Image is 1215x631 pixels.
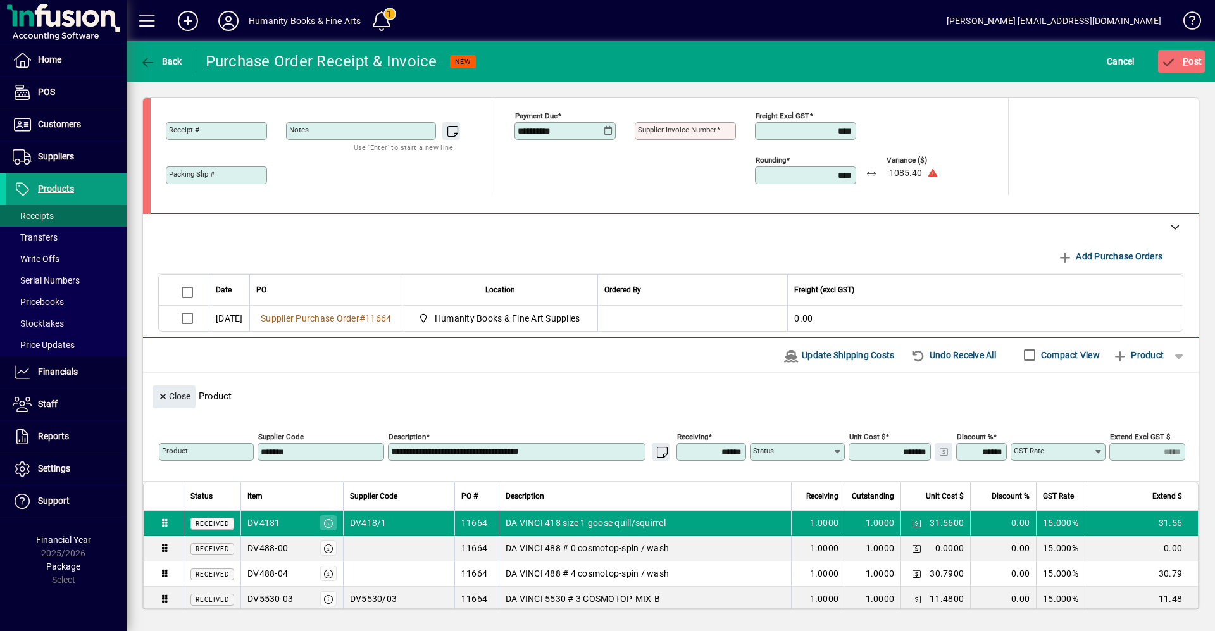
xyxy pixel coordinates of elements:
button: Undo Receive All [906,344,1001,366]
span: Freight (excl GST) [794,283,854,297]
mat-label: Discount % [957,432,993,441]
span: Home [38,54,61,65]
mat-label: Unit Cost $ [849,432,885,441]
td: 11664 [454,536,499,561]
span: Update Shipping Costs [783,345,895,365]
button: Change Price Levels [907,514,925,532]
a: Settings [6,453,127,485]
button: Product [1106,344,1170,366]
td: 31.56 [1087,511,1198,536]
td: DA VINCI 488 # 4 cosmotop-spin / wash [499,561,792,587]
span: Products [38,184,74,194]
span: Package [46,561,80,572]
a: Financials [6,356,127,388]
td: 0.00 [970,561,1036,587]
span: Cancel [1107,51,1135,72]
td: DA VINCI 488 # 0 cosmotop-spin / wash [499,536,792,561]
td: DA VINCI 418 size 1 goose quill/squirrel [499,511,792,536]
a: Suppliers [6,141,127,173]
span: Extend $ [1152,489,1182,503]
span: Support [38,496,70,506]
td: 15.000% [1036,587,1087,612]
button: Add [168,9,208,32]
span: Humanity Books & Fine Art Supplies [415,311,585,326]
td: 11664 [454,561,499,587]
span: Customers [38,119,81,129]
span: 11664 [365,313,391,323]
div: DV488-00 [247,542,288,554]
span: Product [1112,345,1164,365]
span: Staff [38,399,58,409]
div: DV4181 [247,516,280,529]
span: Add Purchase Orders [1057,246,1162,266]
span: 1.0000 [810,516,839,529]
a: Price Updates [6,334,127,356]
a: Pricebooks [6,291,127,313]
a: Reports [6,421,127,453]
span: Transfers [13,232,58,242]
div: Purchase Order Receipt & Invoice [206,51,437,72]
td: 15.000% [1036,511,1087,536]
td: 11664 [454,511,499,536]
button: Post [1158,50,1206,73]
td: DA VINCI 5530 # 3 COSMOTOP-MIX-B [499,587,792,612]
a: Serial Numbers [6,270,127,291]
span: Financials [38,366,78,377]
span: Back [140,56,182,66]
button: Change Price Levels [907,539,925,557]
mat-label: Receiving [677,432,708,441]
span: Write Offs [13,254,59,264]
mat-label: Status [753,446,774,455]
span: 30.7900 [930,567,964,580]
span: Received [196,571,229,578]
span: Status [190,489,213,503]
mat-label: Notes [289,125,309,134]
span: Description [506,489,544,503]
span: Price Updates [13,340,75,350]
div: Humanity Books & Fine Arts [249,11,361,31]
a: Stocktakes [6,313,127,334]
span: Financial Year [36,535,91,545]
td: 0.00 [970,536,1036,561]
a: Customers [6,109,127,141]
td: 1.0000 [845,536,900,561]
button: Back [137,50,185,73]
mat-label: Product [162,446,188,455]
button: Change Price Levels [907,565,925,582]
button: Update Shipping Costs [778,344,900,366]
a: Transfers [6,227,127,248]
div: Ordered By [604,283,781,297]
span: Location [485,283,515,297]
td: 30.79 [1087,561,1198,587]
a: Support [6,485,127,517]
span: Received [196,596,229,603]
td: 0.00 [787,306,1183,331]
span: -1085.40 [887,168,922,178]
span: 1.0000 [810,592,839,605]
span: Variance ($) [887,156,963,165]
span: 1.0000 [810,567,839,580]
a: Write Offs [6,248,127,270]
span: Reports [38,431,69,441]
span: # [359,313,365,323]
td: 0.00 [970,587,1036,612]
span: Close [158,386,190,407]
span: NEW [455,58,471,66]
td: 1.0000 [845,511,900,536]
span: GST Rate [1043,489,1074,503]
span: Outstanding [852,489,894,503]
td: 11664 [454,587,499,612]
a: Receipts [6,205,127,227]
span: Discount % [992,489,1030,503]
div: DV5530-03 [247,592,293,605]
td: DV5530/03 [343,587,454,612]
span: Stocktakes [13,318,64,328]
td: 0.00 [970,511,1036,536]
td: 0.00 [1087,536,1198,561]
span: Humanity Books & Fine Art Supplies [435,312,580,325]
mat-label: Payment due [515,111,558,120]
span: Supplier Purchase Order [261,313,359,323]
td: [DATE] [209,306,249,331]
span: Serial Numbers [13,275,80,285]
span: Received [196,546,229,553]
